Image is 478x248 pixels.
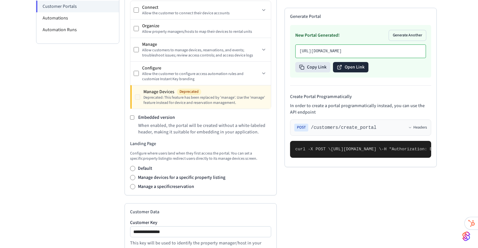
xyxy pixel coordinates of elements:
div: Configure [142,65,260,71]
div: Allow the customer to configure access automation rules and customize Instant Key branding [142,71,260,82]
h2: Generate Portal [290,13,431,20]
span: [URL][DOMAIN_NAME] \ [331,147,381,152]
label: Customer Key [130,220,271,225]
button: Open Link [333,62,368,72]
p: [URL][DOMAIN_NAME] [299,49,422,54]
span: Deprecated [177,89,201,95]
p: When enabled, the portal will be created without a white-labeled header, making it suitable for e... [138,122,271,135]
div: Allow property managers/hosts to map their devices to rental units [142,29,268,34]
div: Allow the customer to connect their device accounts [142,11,260,16]
label: Manage devices for a specific property listing [138,174,225,181]
img: SeamLogoGradient.69752ec5.svg [462,231,470,242]
span: curl -X POST \ [295,147,331,152]
span: /customers/create_portal [311,124,377,131]
label: Embedded version [138,114,175,121]
h4: Create Portal Programmatically [290,93,431,100]
div: Allow customers to manage devices, reservations, and events; troubleshoot issues; review access c... [142,48,260,58]
div: Connect [142,4,260,11]
label: Manage a specific reservation [138,183,194,190]
h3: New Portal Generated! [295,32,339,39]
span: POST [294,124,308,131]
div: Manage [142,41,260,48]
div: Manage Devices [143,89,268,95]
h2: Customer Data [130,209,271,215]
button: Copy Link [295,62,330,72]
div: Deprecated: This feature has been replaced by 'manage'. Use the 'manage' feature instead for devi... [143,95,268,105]
p: In order to create a portal programmatically instead, you can use the API endpoint [290,103,431,116]
p: Configure where users land when they first access the portal. You can set a specific property lis... [130,151,271,161]
label: Default [138,165,152,172]
button: Generate Another [389,30,426,41]
li: Automations [36,12,119,24]
li: Automation Runs [36,24,119,36]
div: Organize [142,23,268,29]
button: Headers [408,125,427,130]
li: Customer Portals [36,1,119,12]
h3: Landing Page [130,141,271,147]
